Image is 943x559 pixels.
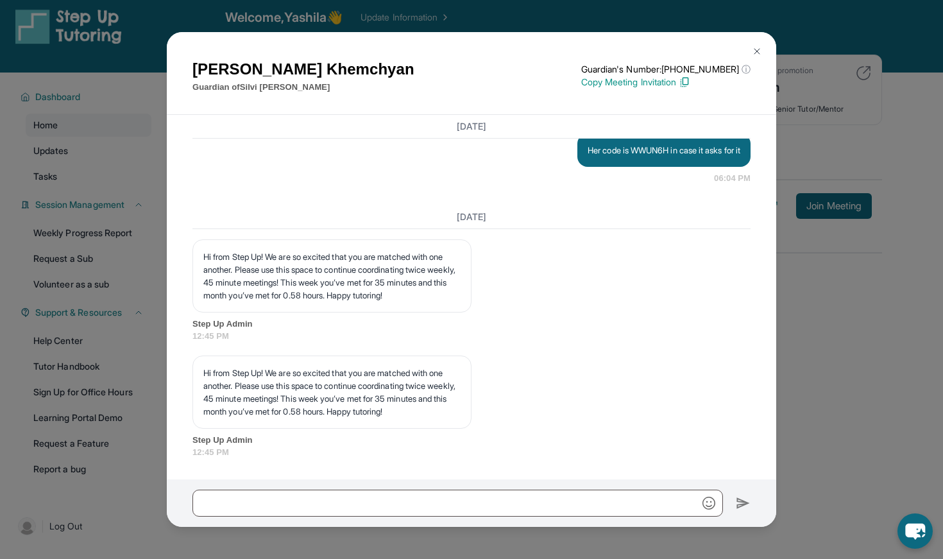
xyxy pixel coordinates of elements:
h1: [PERSON_NAME] Khemchyan [192,58,414,81]
h3: [DATE] [192,211,751,223]
img: Copy Icon [679,76,690,88]
p: Copy Meeting Invitation [581,76,751,89]
span: 12:45 PM [192,330,751,343]
p: Guardian's Number: [PHONE_NUMBER] [581,63,751,76]
p: Her code is WWUN6H in case it asks for it [588,144,740,157]
img: Close Icon [752,46,762,56]
p: Guardian of Silvi [PERSON_NAME] [192,81,414,94]
span: ⓘ [742,63,751,76]
img: Emoji [702,497,715,510]
h3: [DATE] [192,120,751,133]
img: Send icon [736,495,751,511]
p: Hi from Step Up! We are so excited that you are matched with one another. Please use this space t... [203,250,461,302]
span: 06:04 PM [714,172,751,185]
span: Step Up Admin [192,434,751,447]
p: Hi from Step Up! We are so excited that you are matched with one another. Please use this space t... [203,366,461,418]
button: chat-button [897,513,933,549]
span: 12:45 PM [192,446,751,459]
span: Step Up Admin [192,318,751,331]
